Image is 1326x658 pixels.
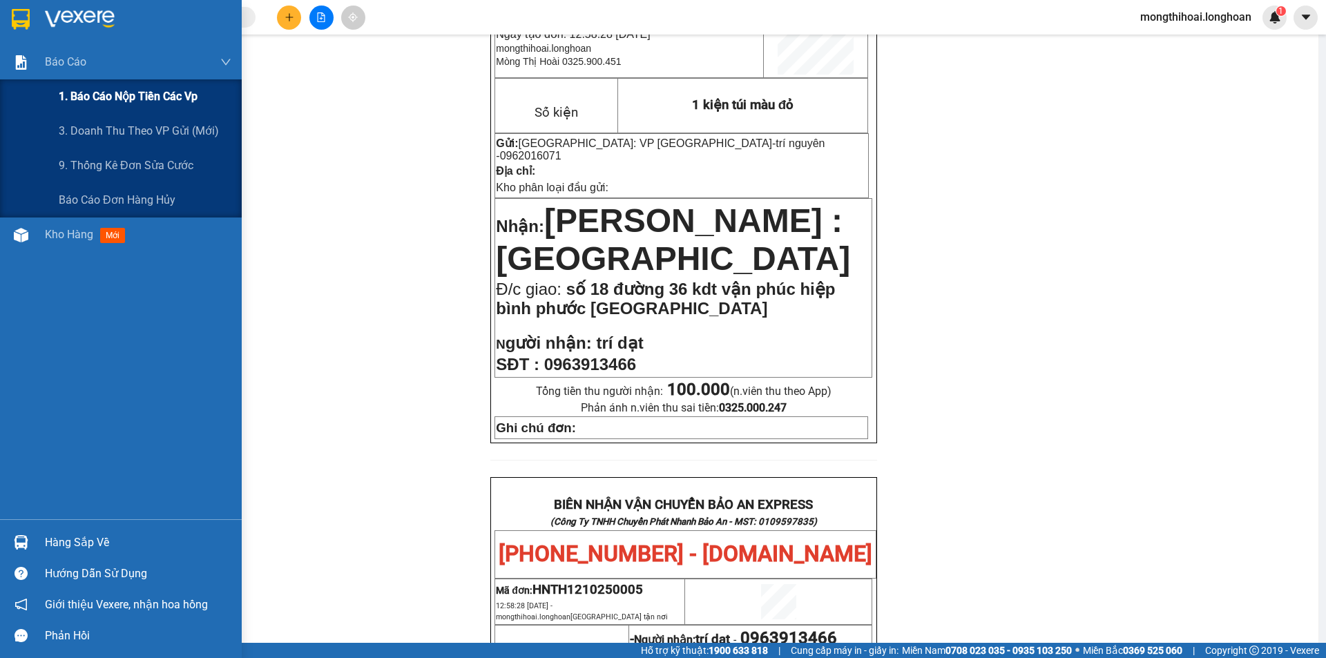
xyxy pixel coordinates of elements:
[1294,6,1318,30] button: caret-down
[496,420,576,435] strong: Ghi chú đơn:
[496,337,591,351] strong: N
[740,628,837,648] span: 0963913466
[550,516,817,527] strong: (Công Ty TNHH Chuyển Phát Nhanh Bảo An - MST: 0109597835)
[12,9,30,30] img: logo-vxr
[496,355,539,374] strong: SĐT :
[100,228,125,243] span: mới
[496,137,825,162] span: trí nguyên -
[532,582,643,597] span: HNTH1210250005
[496,217,544,235] span: Nhận:
[778,643,780,658] span: |
[902,643,1072,658] span: Miền Nam
[499,541,872,567] span: [PHONE_NUMBER] - [DOMAIN_NAME]
[45,228,93,241] span: Kho hàng
[496,137,825,162] span: -
[14,228,28,242] img: warehouse-icon
[667,385,832,398] span: (n.viên thu theo App)
[1083,643,1182,658] span: Miền Bắc
[26,56,231,78] strong: (Công Ty TNHH Chuyển Phát Nhanh Bảo An - MST: 0109597835)
[309,6,334,30] button: file-add
[496,137,518,149] strong: Gửi:
[1276,6,1286,16] sup: 1
[1269,11,1281,23] img: icon-new-feature
[506,333,592,352] span: gười nhận:
[630,632,730,647] strong: -
[45,626,231,646] div: Phản hồi
[220,57,231,68] span: down
[285,12,294,22] span: plus
[59,88,198,105] span: 1. Báo cáo nộp tiền các vp
[14,55,28,70] img: solution-icon
[1300,11,1312,23] span: caret-down
[519,137,772,149] span: [GEOGRAPHIC_DATA]: VP [GEOGRAPHIC_DATA]
[28,20,229,52] strong: BIÊN NHẬN VẬN CHUYỂN BẢO AN EXPRESS
[596,333,643,352] span: trí dạt
[692,97,794,113] span: 1 kiện túi màu đỏ
[496,182,608,193] span: Kho phân loại đầu gửi:
[496,56,621,67] span: Mòng Thị Hoài 0325.900.451
[945,645,1072,656] strong: 0708 023 035 - 0935 103 250
[536,385,832,398] span: Tổng tiền thu người nhận:
[14,535,28,550] img: warehouse-icon
[1129,8,1262,26] span: mongthihoai.longhoan
[59,191,175,209] span: Báo cáo đơn hàng hủy
[1123,645,1182,656] strong: 0369 525 060
[667,380,730,399] strong: 100.000
[496,585,643,596] span: Mã đơn:
[634,633,730,646] span: Người nhận:
[695,632,730,647] span: trí dạt
[59,157,193,174] span: 9. Thống kê đơn sửa cước
[719,401,787,414] strong: 0325.000.247
[535,105,578,120] span: Số kiện
[581,401,787,414] span: Phản ánh n.viên thu sai tiền:
[496,280,835,318] span: số 18 đường 36 kdt vận phúc hiệp bình phước [GEOGRAPHIC_DATA]
[15,598,28,611] span: notification
[496,202,850,277] span: [PERSON_NAME] : [GEOGRAPHIC_DATA]
[496,612,668,621] span: mongthihoai.longhoan
[45,563,231,584] div: Hướng dẫn sử dụng
[277,6,301,30] button: plus
[1278,6,1283,16] span: 1
[1075,648,1079,653] span: ⚪️
[348,12,358,22] span: aim
[554,497,813,512] strong: BIÊN NHẬN VẬN CHUYỂN BẢO AN EXPRESS
[570,612,668,621] span: [GEOGRAPHIC_DATA] tận nơi
[15,629,28,642] span: message
[496,165,535,177] strong: Địa chỉ:
[45,53,86,70] span: Báo cáo
[544,355,636,374] span: 0963913466
[709,645,768,656] strong: 1900 633 818
[496,43,591,54] span: mongthihoai.longhoan
[341,6,365,30] button: aim
[500,150,561,162] span: 0962016071
[45,532,231,553] div: Hàng sắp về
[1249,646,1259,655] span: copyright
[496,601,668,621] span: 12:58:28 [DATE] -
[1193,643,1195,658] span: |
[30,82,229,135] span: [PHONE_NUMBER] - [DOMAIN_NAME]
[316,12,326,22] span: file-add
[15,567,28,580] span: question-circle
[791,643,899,658] span: Cung cấp máy in - giấy in:
[641,643,768,658] span: Hỗ trợ kỹ thuật:
[59,122,219,139] span: 3. Doanh Thu theo VP Gửi (mới)
[45,596,208,613] span: Giới thiệu Vexere, nhận hoa hồng
[496,280,566,298] span: Đ/c giao:
[730,633,740,646] span: -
